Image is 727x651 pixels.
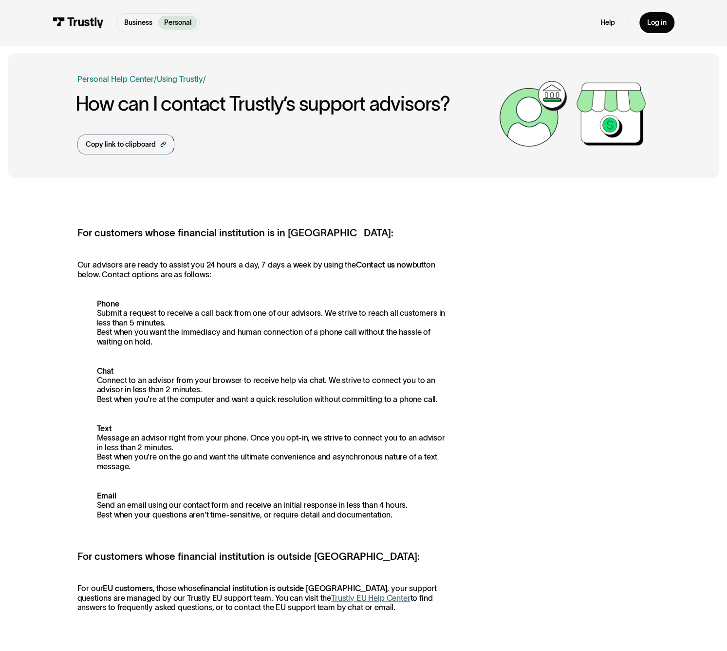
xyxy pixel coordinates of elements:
strong: For customers whose financial institution is outside [GEOGRAPHIC_DATA]: [77,551,420,562]
a: Personal Help Center [77,73,154,85]
p: Connect to an advisor from your browser to receive help via chat. We strive to connect you to an ... [77,366,446,404]
a: Using Trustly [157,75,203,83]
a: Log in [639,12,674,33]
p: Our advisors are ready to assist you 24 hours a day, 7 days a week by using the button below. Con... [77,260,446,279]
div: / [203,73,206,85]
a: Personal [158,16,197,30]
a: Copy link to clipboard [77,134,175,155]
strong: financial institution is outside [GEOGRAPHIC_DATA] [201,584,387,593]
div: Copy link to clipboard [86,139,156,150]
strong: Chat [97,366,114,375]
p: Message an advisor right from your phone. Once you opt-in, we strive to connect you to an advisor... [77,424,446,471]
strong: EU customers [103,584,152,593]
p: Personal [164,18,191,28]
a: Trustly EU Help Center [331,594,410,602]
div: / [154,73,157,85]
strong: Text [97,424,112,433]
strong: Contact us now [356,260,412,269]
p: Submit a request to receive a call back from one of our advisors. We strive to reach all customer... [77,299,446,346]
p: Business [124,18,152,28]
a: Business [118,16,158,30]
img: Trustly Logo [53,17,104,28]
p: Send an email using our contact form and receive an initial response in less than 4 hours. Best w... [77,491,446,519]
h1: How can I contact Trustly’s support advisors? [75,93,494,115]
a: Help [600,18,615,27]
strong: Email [97,491,116,500]
div: Log in [647,18,667,27]
strong: For customers whose financial institution is in [GEOGRAPHIC_DATA]: [77,228,393,238]
p: For our , those whose , your support questions are managed by our Trustly EU support team. You ca... [77,584,446,612]
strong: Phone [97,299,119,308]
